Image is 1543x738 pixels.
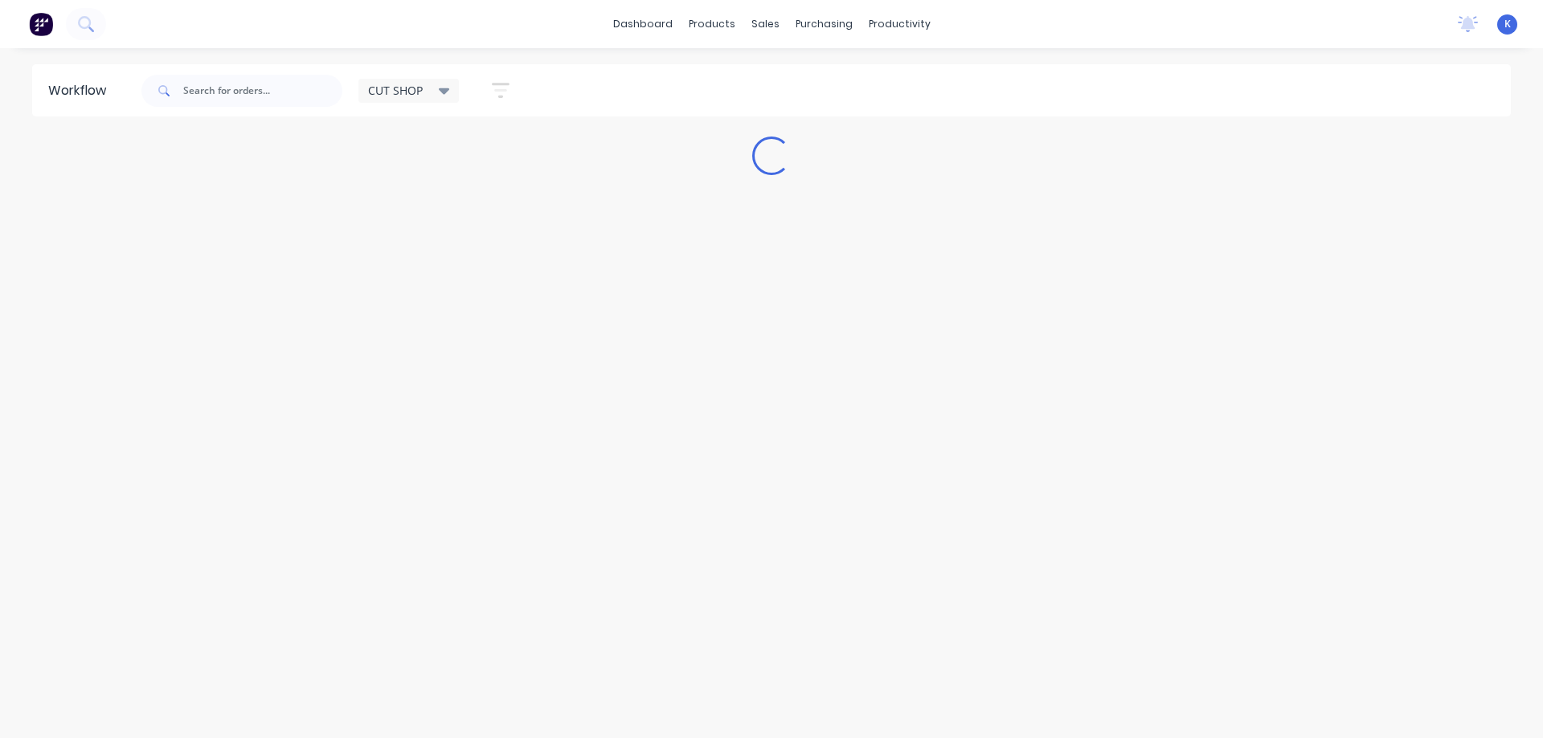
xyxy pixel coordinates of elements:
[29,12,53,36] img: Factory
[1504,17,1511,31] span: K
[368,82,423,99] span: CUT SHOP
[788,12,861,36] div: purchasing
[48,81,114,100] div: Workflow
[861,12,939,36] div: productivity
[605,12,681,36] a: dashboard
[681,12,743,36] div: products
[183,75,342,107] input: Search for orders...
[743,12,788,36] div: sales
